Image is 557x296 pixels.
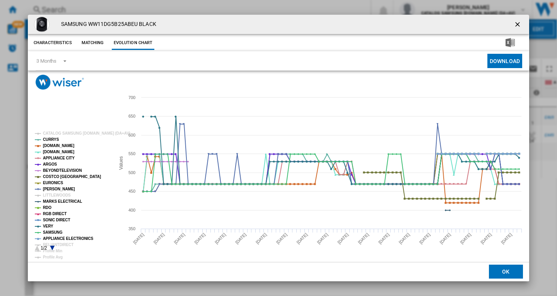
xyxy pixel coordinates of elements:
[511,17,526,32] button: getI18NText('BUTTONS.CLOSE_DIALOG')
[487,54,522,68] button: Download
[514,21,523,30] ng-md-icon: getI18NText('BUTTONS.CLOSE_DIALOG')
[43,168,82,173] tspan: BEYONDTELEVISION
[43,150,74,154] tspan: [DOMAIN_NAME]
[43,230,63,234] tspan: SAMSUNG
[489,265,523,279] button: OK
[43,175,101,179] tspan: COSTCO [GEOGRAPHIC_DATA]
[43,236,94,241] tspan: APPLIANCE ELECTRONICS
[255,232,268,245] tspan: [DATE]
[357,232,370,245] tspan: [DATE]
[43,218,70,222] tspan: SONIC DIRECT
[419,232,431,245] tspan: [DATE]
[43,181,63,185] tspan: EURONICS
[128,133,135,137] tspan: 600
[43,212,67,216] tspan: RGB DIRECT
[275,232,288,245] tspan: [DATE]
[128,151,135,156] tspan: 550
[43,131,130,135] tspan: CATALOG SAMSUNG [DOMAIN_NAME] (DA+AV)
[43,224,53,228] tspan: VERY
[43,249,62,253] tspan: Profile Min
[43,162,57,166] tspan: ARGOS
[128,95,135,100] tspan: 700
[128,114,135,118] tspan: 650
[76,36,110,50] button: Matching
[43,261,63,265] tspan: Profile Max
[28,15,529,281] md-dialog: Product popup
[234,232,247,245] tspan: [DATE]
[439,232,451,245] tspan: [DATE]
[128,226,135,231] tspan: 350
[43,156,75,160] tspan: APPLIANCE CITY
[43,255,63,259] tspan: Profile Avg
[43,137,59,142] tspan: CURRYS
[128,170,135,175] tspan: 500
[112,36,155,50] button: Evolution chart
[43,199,82,204] tspan: MARKS ELECTRICAL
[36,58,56,64] div: 3 Months
[36,75,84,90] img: logo_wiser_300x94.png
[132,232,145,245] tspan: [DATE]
[32,36,74,50] button: Characteristics
[57,21,156,28] h4: SAMSUNG WW11DG5B25ABEU BLACK
[193,232,206,245] tspan: [DATE]
[41,245,47,251] text: 1/2
[128,189,135,193] tspan: 450
[43,243,73,247] tspan: RELIANTDIRECT
[173,232,186,245] tspan: [DATE]
[118,156,124,170] tspan: Values
[34,17,50,32] img: a2d65684869cdb54259e12e9969eb06bee20b6dc_1.jpg
[43,193,71,197] tspan: LITTLEWOODS
[43,144,74,148] tspan: [DOMAIN_NAME]
[214,232,227,245] tspan: [DATE]
[378,232,390,245] tspan: [DATE]
[493,36,527,50] button: Download in Excel
[153,232,166,245] tspan: [DATE]
[128,208,135,212] tspan: 400
[43,187,75,191] tspan: [PERSON_NAME]
[398,232,411,245] tspan: [DATE]
[316,232,329,245] tspan: [DATE]
[296,232,309,245] tspan: [DATE]
[43,205,51,210] tspan: RDO
[500,232,513,245] tspan: [DATE]
[459,232,472,245] tspan: [DATE]
[337,232,349,245] tspan: [DATE]
[480,232,492,245] tspan: [DATE]
[506,38,515,47] img: excel-24x24.png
